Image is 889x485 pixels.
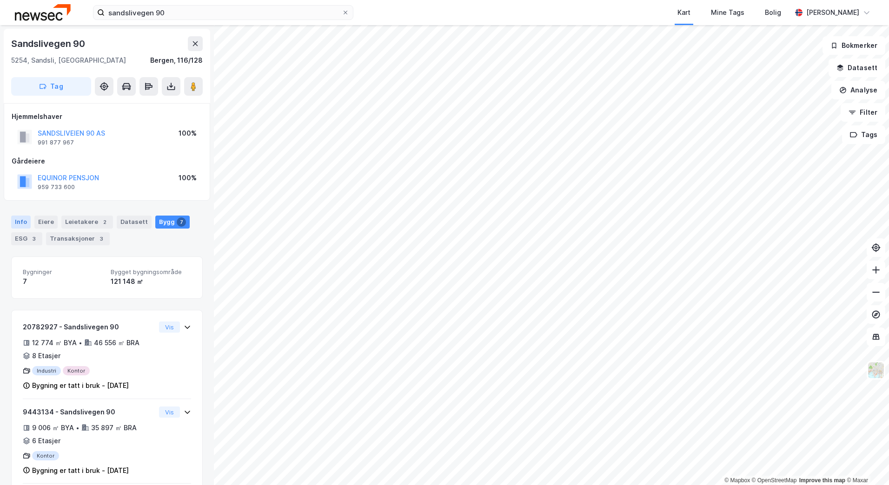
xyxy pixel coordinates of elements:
a: OpenStreetMap [752,477,797,484]
div: • [79,339,82,347]
div: 7 [23,276,103,287]
iframe: Chat Widget [843,440,889,485]
span: Bygninger [23,268,103,276]
button: Vis [159,406,180,418]
div: Bolig [765,7,781,18]
button: Bokmerker [823,36,885,55]
div: 121 148 ㎡ [111,276,191,287]
div: Kontrollprogram for chat [843,440,889,485]
div: Kart [677,7,690,18]
div: 35 897 ㎡ BRA [91,422,137,433]
div: 3 [29,234,39,243]
div: Bygning er tatt i bruk - [DATE] [32,465,129,476]
div: Bergen, 116/128 [150,55,203,66]
a: Improve this map [799,477,845,484]
div: Hjemmelshaver [12,111,202,122]
button: Filter [841,103,885,122]
div: [PERSON_NAME] [806,7,859,18]
button: Vis [159,321,180,333]
div: 3 [97,234,106,243]
img: newsec-logo.f6e21ccffca1b3a03d2d.png [15,4,71,20]
div: 12 774 ㎡ BYA [32,337,77,348]
div: 959 733 600 [38,184,75,191]
div: Leietakere [61,216,113,229]
div: 100% [179,172,197,184]
button: Tags [842,125,885,144]
div: Sandslivegen 90 [11,36,87,51]
div: Transaksjoner [46,232,110,245]
div: 7 [177,217,186,227]
a: Mapbox [724,477,750,484]
span: Bygget bygningsområde [111,268,191,276]
div: 991 877 967 [38,139,74,146]
img: Z [867,361,885,379]
div: ESG [11,232,42,245]
div: Datasett [117,216,152,229]
div: 100% [179,128,197,139]
div: Bygg [155,216,190,229]
div: 46 556 ㎡ BRA [94,337,139,348]
div: Info [11,216,31,229]
button: Analyse [831,81,885,99]
div: Gårdeiere [12,156,202,167]
div: Bygning er tatt i bruk - [DATE] [32,380,129,391]
div: • [76,424,80,432]
div: 9443134 - Sandslivegen 90 [23,406,155,418]
div: 9 006 ㎡ BYA [32,422,74,433]
div: Mine Tags [711,7,744,18]
div: 6 Etasjer [32,435,60,446]
div: 5254, Sandsli, [GEOGRAPHIC_DATA] [11,55,126,66]
div: 20782927 - Sandslivegen 90 [23,321,155,333]
button: Tag [11,77,91,96]
div: 8 Etasjer [32,350,60,361]
input: Søk på adresse, matrikkel, gårdeiere, leietakere eller personer [105,6,342,20]
div: 2 [100,217,109,227]
div: Eiere [34,216,58,229]
button: Datasett [829,59,885,77]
